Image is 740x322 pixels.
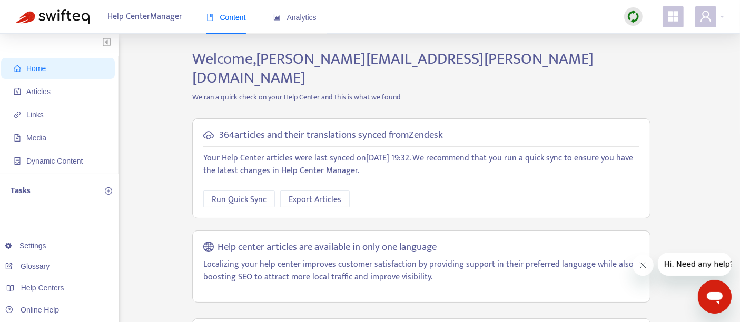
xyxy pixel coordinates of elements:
span: plus-circle [105,187,112,195]
a: Glossary [5,262,50,270]
span: area-chart [273,14,281,21]
p: Tasks [11,185,31,197]
span: Articles [26,87,51,96]
span: home [14,65,21,72]
span: Dynamic Content [26,157,83,165]
span: file-image [14,134,21,142]
span: Home [26,64,46,73]
a: Online Help [5,306,59,314]
span: cloud-sync [203,130,214,140]
img: sync.dc5367851b00ba804db3.png [627,10,640,23]
span: Content [206,13,246,22]
button: Export Articles [280,190,350,207]
p: Localizing your help center improves customer satisfaction by providing support in their preferre... [203,258,639,284]
span: Hi. Need any help? [6,7,76,16]
iframe: Message from company [658,253,732,276]
span: Export Articles [289,193,341,206]
p: Your Help Center articles were last synced on [DATE] 19:32 . We recommend that you run a quick sy... [203,152,639,177]
h5: Help center articles are available in only one language [218,241,437,254]
span: link [14,111,21,118]
span: Help Center Manager [108,7,183,27]
iframe: Close message [633,255,654,276]
span: user [699,10,712,23]
span: Media [26,134,46,142]
span: book [206,14,214,21]
span: Welcome, [PERSON_NAME][EMAIL_ADDRESS][PERSON_NAME][DOMAIN_NAME] [192,46,594,91]
span: appstore [667,10,679,23]
span: global [203,241,214,254]
img: Swifteq [16,9,90,24]
span: Links [26,110,44,119]
a: Settings [5,241,46,250]
button: Run Quick Sync [203,190,275,207]
iframe: Button to launch messaging window [698,280,732,314]
p: We ran a quick check on your Help Center and this is what we found [184,92,658,103]
span: Analytics [273,13,317,22]
h5: 364 articles and their translations synced from Zendesk [219,129,443,142]
span: Run Quick Sync [212,193,267,206]
span: Help Centers [21,284,64,292]
span: account-book [14,88,21,95]
span: container [14,157,21,165]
